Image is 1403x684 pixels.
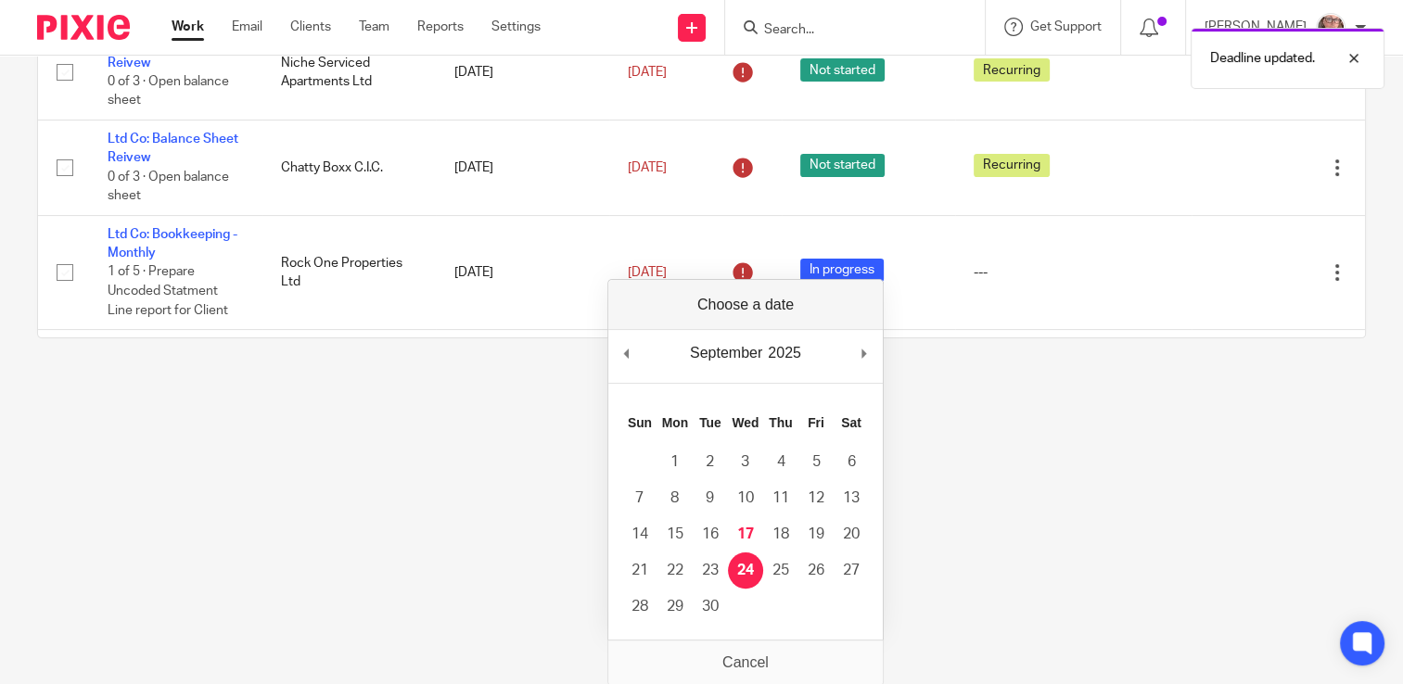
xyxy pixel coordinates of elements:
[728,444,763,480] button: 3
[855,339,874,367] button: Next Month
[798,516,834,552] button: 19
[662,415,688,430] abbr: Monday
[693,552,728,589] button: 23
[693,444,728,480] button: 2
[693,516,728,552] button: 16
[262,120,436,216] td: Chatty Boxx C.I.C.
[436,120,609,216] td: [DATE]
[359,18,389,36] a: Team
[834,444,869,480] button: 6
[622,480,657,516] button: 7
[290,18,331,36] a: Clients
[108,228,237,260] a: Ltd Co: Bookkeeping - Monthly
[763,516,798,552] button: 18
[763,480,798,516] button: 11
[618,339,636,367] button: Previous Month
[699,415,721,430] abbr: Tuesday
[763,552,798,589] button: 25
[834,480,869,516] button: 13
[417,18,464,36] a: Reports
[262,330,436,396] td: Big [DATE] Stores Ltd
[628,266,667,279] span: [DATE]
[800,154,885,177] span: Not started
[769,415,792,430] abbr: Thursday
[622,552,657,589] button: 21
[687,339,765,367] div: September
[108,37,238,69] a: Ltd Co: Balance Sheet Reivew
[763,444,798,480] button: 4
[657,589,693,625] button: 29
[657,516,693,552] button: 15
[622,589,657,625] button: 28
[834,516,869,552] button: 20
[798,552,834,589] button: 26
[732,415,759,430] abbr: Wednesday
[693,480,728,516] button: 9
[108,75,229,108] span: 0 of 3 · Open balance sheet
[1316,13,1346,43] img: Louise.jpg
[622,516,657,552] button: 14
[628,161,667,174] span: [DATE]
[765,339,804,367] div: 2025
[436,215,609,329] td: [DATE]
[628,415,652,430] abbr: Sunday
[728,480,763,516] button: 10
[808,415,824,430] abbr: Friday
[798,444,834,480] button: 5
[974,263,1173,282] div: ---
[728,552,763,589] button: 24
[37,15,130,40] img: Pixie
[657,480,693,516] button: 8
[798,480,834,516] button: 12
[108,171,229,203] span: 0 of 3 · Open balance sheet
[834,552,869,589] button: 27
[232,18,262,36] a: Email
[1210,49,1315,68] p: Deadline updated.
[693,589,728,625] button: 30
[728,516,763,552] button: 17
[491,18,541,36] a: Settings
[841,415,861,430] abbr: Saturday
[657,444,693,480] button: 1
[262,215,436,329] td: Rock One Properties Ltd
[800,259,884,282] span: In progress
[262,25,436,120] td: Niche Serviced Apartments Ltd
[436,25,609,120] td: [DATE]
[172,18,204,36] a: Work
[108,266,228,317] span: 1 of 5 · Prepare Uncoded Statment Line report for Client
[436,330,609,396] td: [DATE]
[974,154,1050,177] span: Recurring
[657,552,693,589] button: 22
[108,133,238,164] a: Ltd Co: Balance Sheet Reivew
[628,66,667,79] span: [DATE]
